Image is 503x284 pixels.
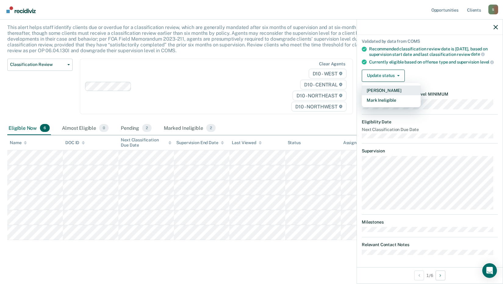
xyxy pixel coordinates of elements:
span: D10 - NORTHEAST [293,91,346,100]
button: Profile dropdown button [488,5,498,14]
button: Next Opportunity [436,271,445,280]
span: date [471,52,484,56]
div: Supervision End Date [176,140,224,145]
div: Almost Eligible [61,122,110,135]
div: Currently eligible based on offense type and supervision [369,59,498,65]
div: Eligible Now [7,122,51,135]
div: Marked Ineligible [163,122,217,135]
button: Update status [362,70,405,82]
div: 1 / 6 [357,267,503,283]
span: 0 [99,124,109,132]
div: S [488,5,498,14]
button: [PERSON_NAME] [362,86,421,95]
p: This alert helps staff identify clients due or overdue for a classification review, which are gen... [7,24,381,54]
span: 2 [206,124,216,132]
div: Assigned to [343,140,372,145]
div: DOC ID [65,140,85,145]
div: Open Intercom Messenger [482,263,497,278]
div: Status [288,140,301,145]
img: Recidiviz [6,6,36,13]
span: • [426,92,428,96]
div: Clear agents [319,61,345,67]
span: level [480,60,494,64]
span: D10 - NORTHWEST [291,102,346,111]
div: Recommended classification review date is [DATE], based on supervision start date and last classi... [369,46,498,57]
button: Mark Ineligible [362,95,421,105]
div: Pending [120,122,153,135]
dt: Milestones [362,220,498,225]
div: Next Classification Due Date [121,137,171,148]
span: D10 - WEST [309,69,347,78]
span: 6 [40,124,50,132]
span: 2 [142,124,152,132]
dt: Eligibility Date [362,119,498,125]
button: Previous Opportunity [414,271,424,280]
dt: Supervision [362,148,498,154]
dt: Next Classification Due Date [362,127,498,132]
span: D10 - CENTRAL [300,80,347,89]
div: Validated by data from COMS [362,39,498,44]
dt: Recommended Supervision Level MINIMUM [362,92,498,97]
dt: Relevant Contact Notes [362,242,498,247]
div: Name [10,140,27,145]
div: Last Viewed [232,140,261,145]
span: Classification Review [10,62,65,67]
